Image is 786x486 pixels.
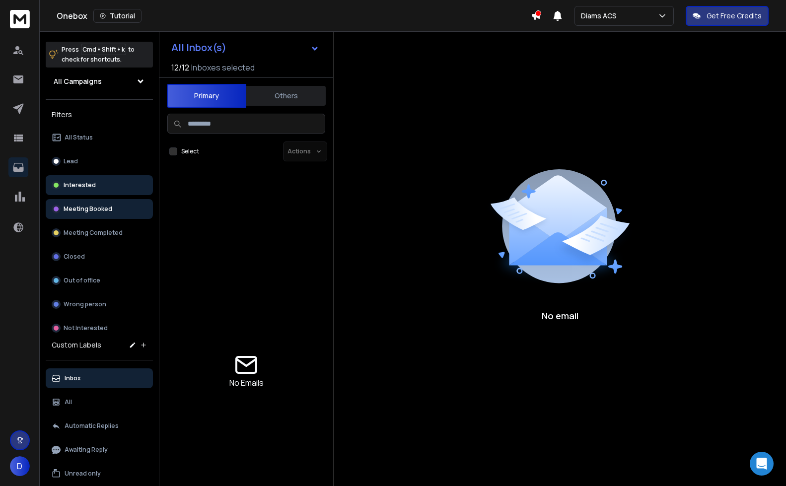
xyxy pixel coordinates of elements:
button: Automatic Replies [46,416,153,436]
button: All Campaigns [46,71,153,91]
p: Not Interested [64,324,108,332]
button: Interested [46,175,153,195]
button: Closed [46,247,153,267]
button: Wrong person [46,294,153,314]
button: Get Free Credits [686,6,769,26]
button: Meeting Booked [46,199,153,219]
button: Inbox [46,368,153,388]
p: Interested [64,181,96,189]
h3: Custom Labels [52,340,101,350]
span: Cmd + Shift + k [81,44,126,55]
p: No email [542,309,578,323]
p: Press to check for shortcuts. [62,45,135,65]
button: D [10,456,30,476]
p: All Status [65,134,93,141]
h3: Filters [46,108,153,122]
button: Others [246,85,326,107]
button: Meeting Completed [46,223,153,243]
p: Get Free Credits [707,11,762,21]
p: Diams ACS [581,11,621,21]
h3: Inboxes selected [191,62,255,73]
p: Lead [64,157,78,165]
button: All Inbox(s) [163,38,327,58]
h1: All Inbox(s) [171,43,226,53]
p: Unread only [65,470,101,478]
button: Awaiting Reply [46,440,153,460]
p: All [65,398,72,406]
span: 12 / 12 [171,62,189,73]
div: Onebox [57,9,531,23]
p: Inbox [65,374,81,382]
button: All [46,392,153,412]
button: Out of office [46,271,153,290]
p: No Emails [229,377,264,389]
h1: All Campaigns [54,76,102,86]
button: Not Interested [46,318,153,338]
p: Closed [64,253,85,261]
button: Tutorial [93,9,142,23]
button: All Status [46,128,153,147]
button: Lead [46,151,153,171]
p: Out of office [64,277,100,284]
button: Unread only [46,464,153,484]
label: Select [181,147,199,155]
p: Meeting Booked [64,205,112,213]
p: Awaiting Reply [65,446,108,454]
p: Automatic Replies [65,422,119,430]
div: Open Intercom Messenger [750,452,774,476]
p: Meeting Completed [64,229,123,237]
p: Wrong person [64,300,106,308]
button: Primary [167,84,246,108]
